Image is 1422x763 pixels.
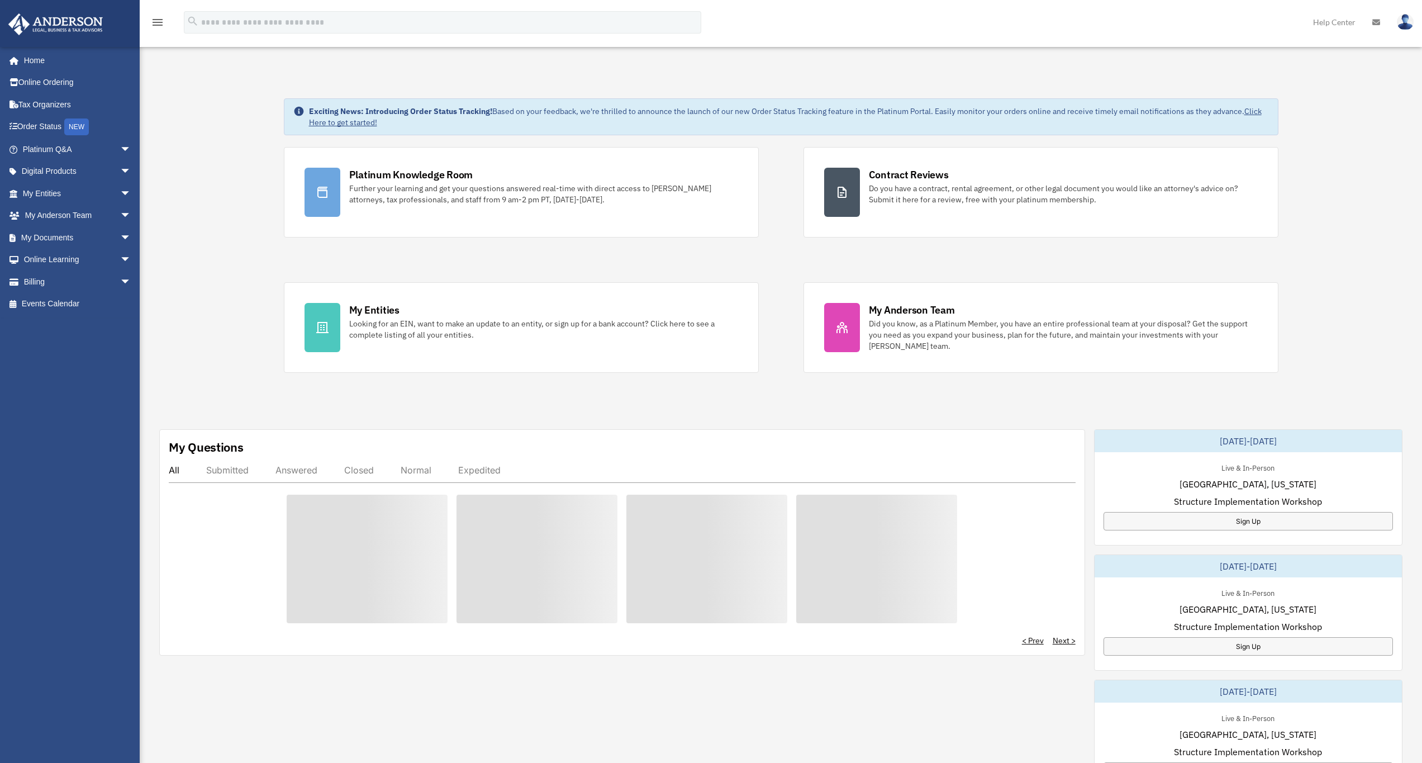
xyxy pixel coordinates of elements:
img: Anderson Advisors Platinum Portal [5,13,106,35]
i: search [187,15,199,27]
div: [DATE]-[DATE] [1095,680,1402,703]
a: Order StatusNEW [8,116,148,139]
div: Did you know, as a Platinum Member, you have an entire professional team at your disposal? Get th... [869,318,1258,352]
a: Events Calendar [8,293,148,315]
span: arrow_drop_down [120,249,142,272]
span: arrow_drop_down [120,138,142,161]
a: Platinum Knowledge Room Further your learning and get your questions answered real-time with dire... [284,147,759,238]
span: [GEOGRAPHIC_DATA], [US_STATE] [1180,728,1316,741]
a: Tax Organizers [8,93,148,116]
a: Platinum Q&Aarrow_drop_down [8,138,148,160]
div: Live & In-Person [1212,586,1283,598]
a: Sign Up [1104,512,1393,530]
div: Submitted [206,465,249,476]
div: Platinum Knowledge Room [349,168,473,182]
a: Online Ordering [8,72,148,94]
div: Expedited [458,465,501,476]
div: Closed [344,465,374,476]
div: Further your learning and get your questions answered real-time with direct access to [PERSON_NAM... [349,183,738,205]
div: Do you have a contract, rental agreement, or other legal document you would like an attorney's ad... [869,183,1258,205]
div: Live & In-Person [1212,461,1283,473]
a: Home [8,49,142,72]
a: My Anderson Teamarrow_drop_down [8,205,148,227]
a: < Prev [1022,635,1044,646]
div: [DATE]-[DATE] [1095,430,1402,452]
div: Contract Reviews [869,168,949,182]
i: menu [151,16,164,29]
div: My Anderson Team [869,303,955,317]
span: arrow_drop_down [120,271,142,293]
span: arrow_drop_down [120,182,142,205]
span: [GEOGRAPHIC_DATA], [US_STATE] [1180,477,1316,491]
a: Billingarrow_drop_down [8,271,148,293]
div: [DATE]-[DATE] [1095,555,1402,577]
a: My Entitiesarrow_drop_down [8,182,148,205]
a: My Documentsarrow_drop_down [8,226,148,249]
div: Based on your feedback, we're thrilled to announce the launch of our new Order Status Tracking fe... [309,106,1269,128]
strong: Exciting News: Introducing Order Status Tracking! [309,106,492,116]
a: menu [151,20,164,29]
a: Contract Reviews Do you have a contract, rental agreement, or other legal document you would like... [803,147,1278,238]
a: Next > [1053,635,1076,646]
a: Digital Productsarrow_drop_down [8,160,148,183]
div: All [169,465,179,476]
div: Normal [401,465,431,476]
span: Structure Implementation Workshop [1174,495,1322,508]
div: Looking for an EIN, want to make an update to an entity, or sign up for a bank account? Click her... [349,318,738,340]
a: Click Here to get started! [309,106,1262,127]
a: My Entities Looking for an EIN, want to make an update to an entity, or sign up for a bank accoun... [284,282,759,373]
span: Structure Implementation Workshop [1174,620,1322,633]
div: My Entities [349,303,400,317]
a: Sign Up [1104,637,1393,656]
span: arrow_drop_down [120,226,142,249]
div: Answered [275,465,317,476]
div: NEW [64,119,89,135]
img: User Pic [1397,14,1414,30]
div: Live & In-Person [1212,712,1283,723]
span: Structure Implementation Workshop [1174,745,1322,759]
a: My Anderson Team Did you know, as a Platinum Member, you have an entire professional team at your... [803,282,1278,373]
span: arrow_drop_down [120,160,142,183]
span: [GEOGRAPHIC_DATA], [US_STATE] [1180,603,1316,616]
a: Online Learningarrow_drop_down [8,249,148,271]
div: My Questions [169,439,244,456]
span: arrow_drop_down [120,205,142,228]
